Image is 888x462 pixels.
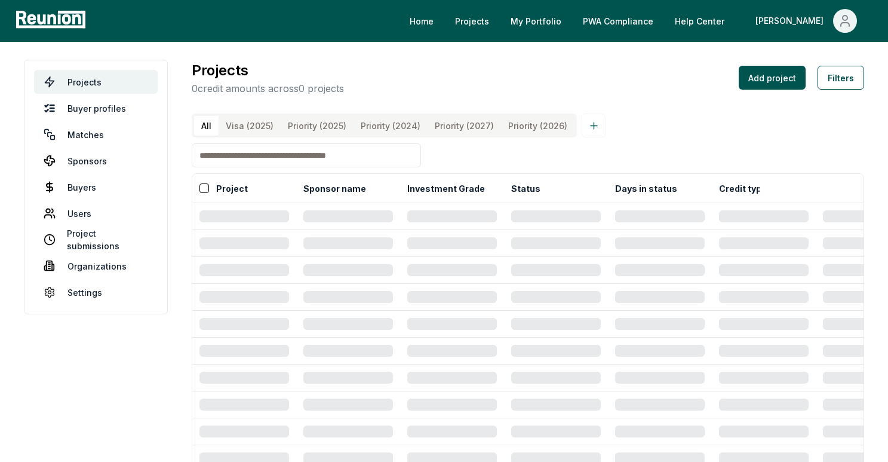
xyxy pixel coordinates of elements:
[405,176,487,200] button: Investment Grade
[219,116,281,136] button: Visa (2025)
[192,60,344,81] h3: Projects
[400,9,443,33] a: Home
[501,116,574,136] button: Priority (2026)
[509,176,543,200] button: Status
[34,123,158,146] a: Matches
[445,9,499,33] a: Projects
[717,176,769,200] button: Credit type
[34,280,158,304] a: Settings
[194,116,219,136] button: All
[34,70,158,94] a: Projects
[400,9,876,33] nav: Main
[755,9,828,33] div: [PERSON_NAME]
[739,66,806,90] button: Add project
[613,176,680,200] button: Days in status
[746,9,867,33] button: [PERSON_NAME]
[665,9,734,33] a: Help Center
[301,176,368,200] button: Sponsor name
[818,66,864,90] button: Filters
[34,254,158,278] a: Organizations
[192,81,344,96] p: 0 credit amounts across 0 projects
[428,116,501,136] button: Priority (2027)
[354,116,428,136] button: Priority (2024)
[214,176,250,200] button: Project
[573,9,663,33] a: PWA Compliance
[34,228,158,252] a: Project submissions
[34,175,158,199] a: Buyers
[281,116,354,136] button: Priority (2025)
[34,96,158,120] a: Buyer profiles
[501,9,571,33] a: My Portfolio
[34,149,158,173] a: Sponsors
[34,201,158,225] a: Users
